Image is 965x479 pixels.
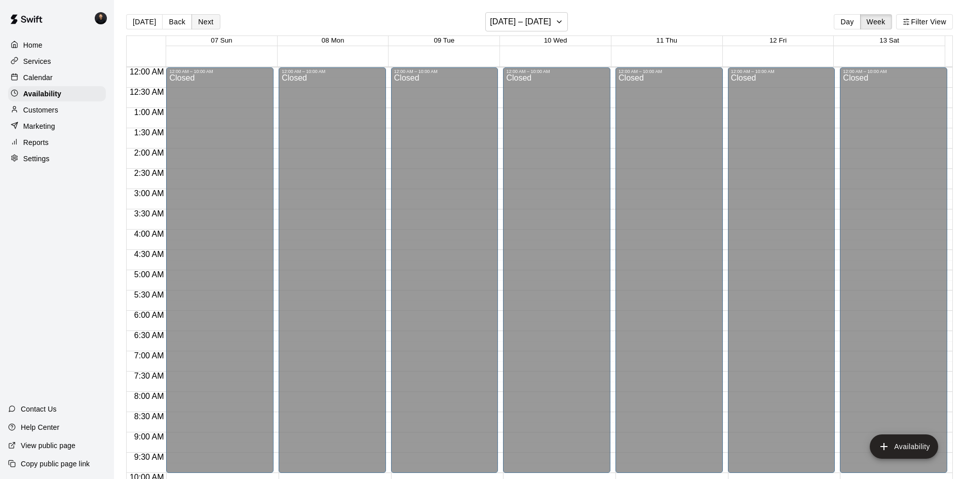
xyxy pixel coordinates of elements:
p: Services [23,56,51,66]
button: Filter View [896,14,953,29]
button: Day [834,14,860,29]
span: 12:30 AM [127,88,167,96]
p: Settings [23,154,50,164]
span: 8:30 AM [132,412,167,421]
p: Copy public page link [21,459,90,469]
span: 5:30 AM [132,290,167,299]
a: Calendar [8,70,106,85]
a: Settings [8,151,106,166]
div: Closed [169,74,271,476]
div: 12:00 AM – 10:00 AM: Closed [503,67,610,473]
span: 2:30 AM [132,169,167,177]
div: 12:00 AM – 10:00 AM: Closed [615,67,723,473]
button: 12 Fri [769,36,787,44]
div: 12:00 AM – 10:00 AM [169,69,271,74]
div: Closed [506,74,607,476]
span: 4:30 AM [132,250,167,259]
span: 1:30 AM [132,128,167,137]
div: Closed [394,74,495,476]
span: 8:00 AM [132,392,167,400]
div: 12:00 AM – 10:00 AM [394,69,495,74]
div: Closed [619,74,720,476]
span: 2:00 AM [132,149,167,157]
a: Availability [8,86,106,101]
button: 09 Tue [434,36,454,44]
p: View public page [21,440,75,451]
div: 12:00 AM – 10:00 AM [282,69,383,74]
a: Customers [8,102,106,118]
p: Marketing [23,121,55,131]
span: 5:00 AM [132,270,167,279]
button: Week [860,14,892,29]
span: 4:00 AM [132,230,167,238]
div: Closed [843,74,944,476]
div: 12:00 AM – 10:00 AM: Closed [391,67,498,473]
span: 6:30 AM [132,331,167,340]
p: Calendar [23,72,53,83]
div: 12:00 AM – 10:00 AM: Closed [279,67,386,473]
a: Marketing [8,119,106,134]
a: Home [8,38,106,53]
button: [DATE] [126,14,163,29]
a: Reports [8,135,106,150]
button: 07 Sun [211,36,232,44]
span: 1:00 AM [132,108,167,117]
span: 3:30 AM [132,209,167,218]
div: 12:00 AM – 10:00 AM [731,69,832,74]
div: Closed [282,74,383,476]
div: 12:00 AM – 10:00 AM [506,69,607,74]
p: Contact Us [21,404,57,414]
div: 12:00 AM – 10:00 AM: Closed [840,67,947,473]
button: 08 Mon [322,36,344,44]
button: 13 Sat [879,36,899,44]
span: 9:30 AM [132,453,167,461]
button: [DATE] – [DATE] [485,12,568,31]
button: 10 Wed [544,36,567,44]
div: 12:00 AM – 10:00 AM: Closed [728,67,835,473]
span: 7:30 AM [132,372,167,380]
div: 12:00 AM – 10:00 AM [619,69,720,74]
button: Next [191,14,220,29]
span: 6:00 AM [132,311,167,319]
h6: [DATE] – [DATE] [490,15,551,29]
button: 11 Thu [657,36,677,44]
span: 12:00 AM [127,67,167,76]
span: 9:00 AM [132,432,167,441]
a: Services [8,54,106,69]
button: add [870,434,938,459]
img: Gregory Lewandoski [95,12,107,24]
div: 12:00 AM – 10:00 AM: Closed [166,67,274,473]
div: 12:00 AM – 10:00 AM [843,69,944,74]
span: 3:00 AM [132,189,167,198]
span: 7:00 AM [132,351,167,360]
p: Availability [23,89,61,99]
div: Closed [731,74,832,476]
div: Gregory Lewandoski [93,8,114,28]
p: Home [23,40,43,50]
p: Help Center [21,422,59,432]
button: Back [162,14,192,29]
p: Customers [23,105,58,115]
p: Reports [23,137,49,148]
